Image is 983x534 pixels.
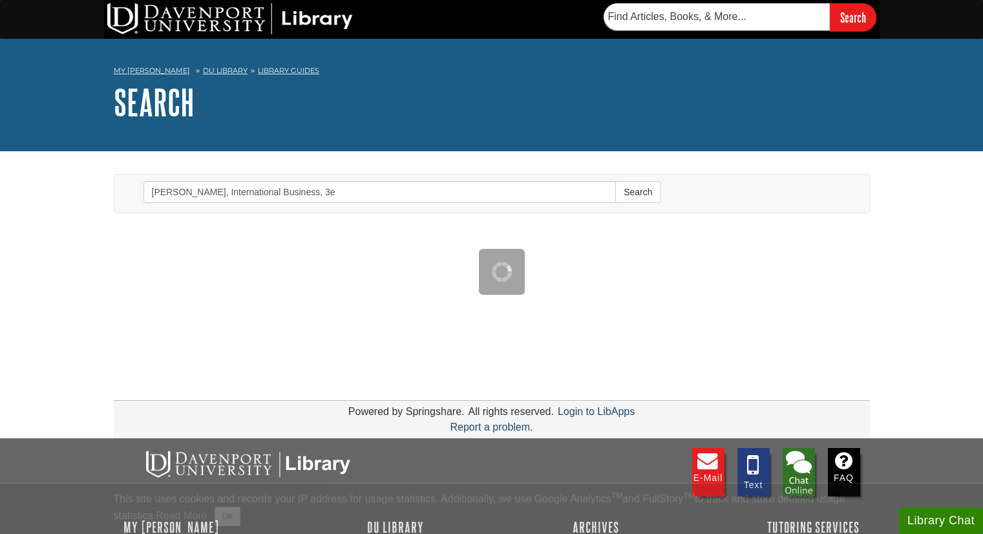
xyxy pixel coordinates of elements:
img: DU Library [107,3,353,34]
a: Library Guides [258,66,319,75]
sup: TM [684,491,695,500]
button: Library Chat [899,507,983,534]
a: FAQ [828,448,860,497]
form: Searches DU Library's articles, books, and more [604,3,876,31]
img: Library Chat [783,448,815,497]
a: Text [737,448,770,497]
input: Search [830,3,876,31]
a: Report a problem. [450,422,533,433]
button: Close [215,507,240,526]
div: All rights reserved. [466,406,556,417]
input: Search this Group [143,181,617,203]
a: DU Library [203,66,248,75]
sup: TM [611,491,622,500]
a: Login to LibApps [558,406,635,417]
input: Find Articles, Books, & More... [604,3,830,30]
a: My [PERSON_NAME] [114,65,190,76]
button: Search [615,181,661,203]
li: Chat with Library [783,448,815,497]
img: DU Libraries [123,448,369,479]
a: E-mail [692,448,724,497]
img: Working... [492,262,512,282]
nav: breadcrumb [114,62,870,83]
div: Powered by Springshare. [346,406,467,417]
a: Read More [156,510,207,521]
div: This site uses cookies and records your IP address for usage statistics. Additionally, we use Goo... [114,491,870,526]
h1: Search [114,83,870,122]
